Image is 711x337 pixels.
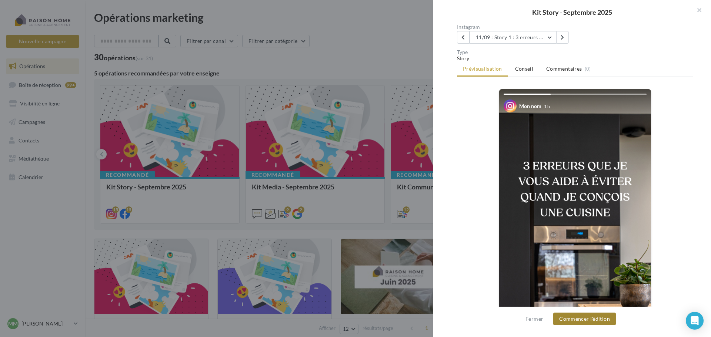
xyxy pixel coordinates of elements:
[523,314,546,323] button: Fermer
[519,102,541,110] div: Mon nom
[457,55,693,62] div: Story
[445,9,699,16] div: Kit Story - Septembre 2025
[553,313,616,325] button: Commencer l'édition
[546,65,582,73] span: Commentaires
[686,312,704,330] div: Open Intercom Messenger
[515,65,533,72] span: Conseil
[470,31,556,44] button: 11/09 : Story 1 : 3 erreurs à éviter quand on conçoit une cuisine
[585,66,591,72] span: (0)
[457,50,693,55] div: Type
[544,103,550,109] div: 1 h
[457,24,572,30] div: Instagram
